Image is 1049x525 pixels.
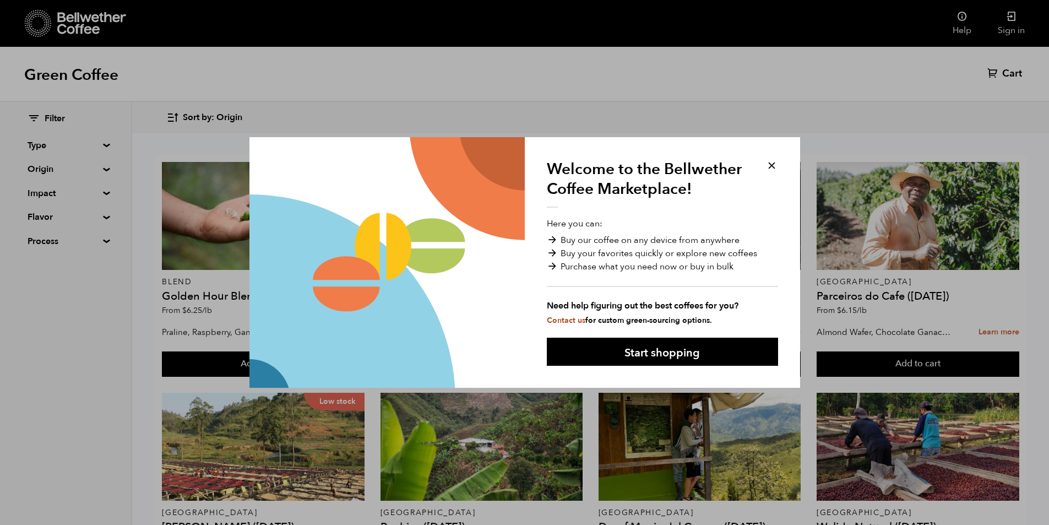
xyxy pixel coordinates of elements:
[547,234,778,247] li: Buy our coffee on any device from anywhere
[547,159,751,208] h1: Welcome to the Bellwether Coffee Marketplace!
[547,217,778,326] p: Here you can:
[547,299,778,312] strong: Need help figuring out the best coffees for you?
[547,247,778,260] li: Buy your favorites quickly or explore new coffees
[547,338,778,366] button: Start shopping
[547,315,712,326] small: for custom green-sourcing options.
[547,315,585,326] a: Contact us
[547,260,778,273] li: Purchase what you need now or buy in bulk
